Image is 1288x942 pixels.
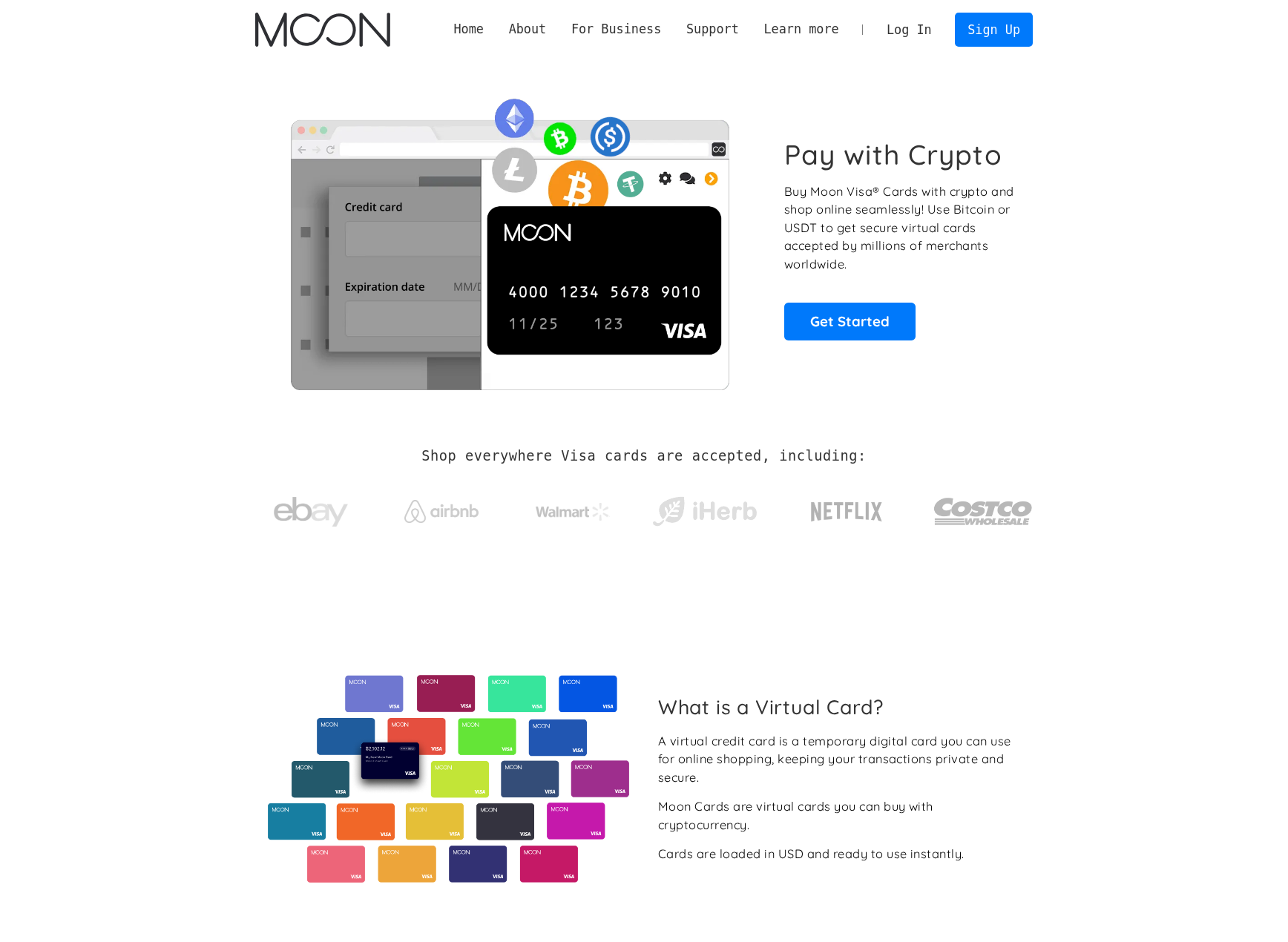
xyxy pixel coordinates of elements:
[255,474,366,543] a: ebay
[255,13,390,47] a: home
[518,488,628,528] a: Walmart
[933,484,1033,539] img: Costco
[266,675,631,883] img: Virtual cards from Moon
[874,13,944,46] a: Log In
[955,13,1032,46] a: Sign Up
[387,485,497,530] a: Airbnb
[509,20,547,39] div: About
[686,20,739,39] div: Support
[649,493,760,531] img: iHerb
[752,20,852,39] div: Learn more
[421,448,866,464] h2: Shop everywhere Visa cards are accepted, including:
[658,797,1021,834] div: Moon Cards are virtual cards you can buy with cryptocurrency.
[255,13,390,47] img: Moon Logo
[649,478,760,538] a: iHerb
[658,845,965,863] div: Cards are loaded in USD and ready to use instantly.
[784,182,1016,274] p: Buy Moon Visa® Cards with crypto and shop online seamlessly! Use Bitcoin or USDT to get secure vi...
[536,503,610,521] img: Walmart
[784,138,1002,171] h1: Pay with Crypto
[571,20,661,39] div: For Business
[658,732,1021,787] div: A virtual credit card is a temporary digital card you can use for online shopping, keeping your t...
[933,469,1033,547] a: Costco
[404,500,479,523] img: Airbnb
[255,88,763,389] img: Moon Cards let you spend your crypto anywhere Visa is accepted.
[809,493,884,530] img: Netflix
[781,478,913,538] a: Netflix
[441,20,496,39] a: Home
[763,20,838,39] div: Learn more
[559,20,674,39] div: For Business
[784,303,916,340] a: Get Started
[274,489,348,536] img: ebay
[496,20,559,39] div: About
[658,695,1021,719] h2: What is a Virtual Card?
[674,20,751,39] div: Support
